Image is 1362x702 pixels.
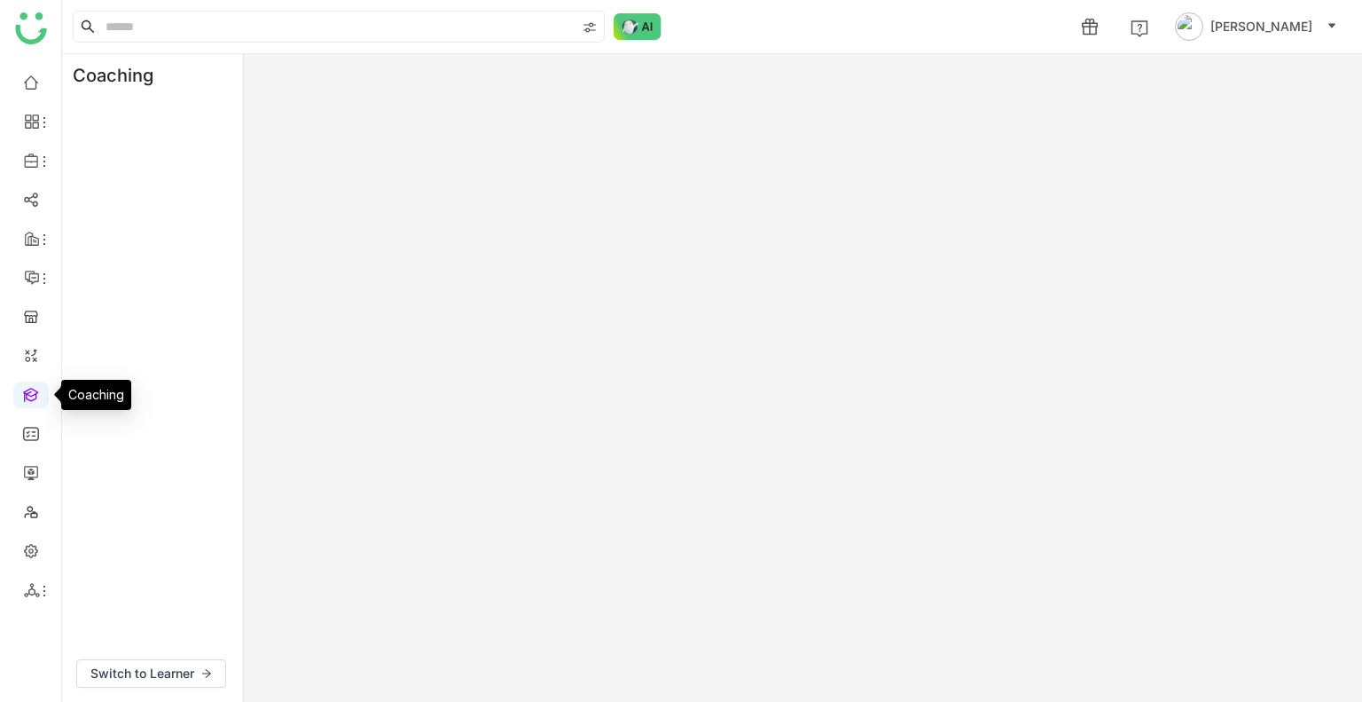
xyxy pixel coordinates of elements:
[1175,12,1203,41] img: avatar
[1210,17,1312,36] span: [PERSON_NAME]
[61,380,131,410] div: Coaching
[76,659,226,688] button: Switch to Learner
[583,20,597,35] img: search-type.svg
[62,54,180,97] div: Coaching
[1131,20,1148,37] img: help.svg
[614,13,661,40] img: ask-buddy-normal.svg
[15,12,47,44] img: logo
[90,664,194,683] span: Switch to Learner
[1171,12,1341,41] button: [PERSON_NAME]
